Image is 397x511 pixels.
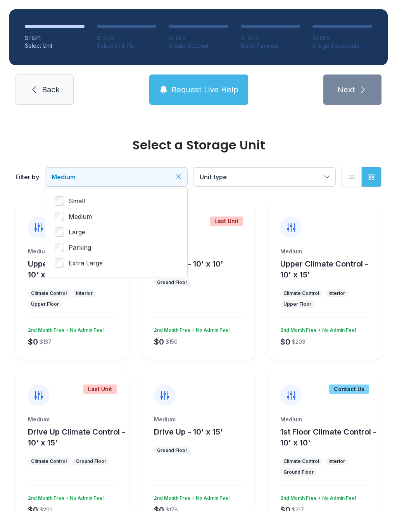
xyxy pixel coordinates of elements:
[283,469,314,475] div: Ground Floor
[154,426,223,437] button: Drive Up - 10' x 15'
[277,324,356,333] div: 2nd Month Free + No Admin Fee!
[200,173,227,181] span: Unit type
[277,492,356,501] div: 2nd Month Free + No Admin Fee!
[154,416,243,423] div: Medium
[83,385,117,394] div: Last Unit
[97,42,157,50] div: Select Unit Tier
[157,447,187,454] div: Ground Floor
[328,458,345,464] div: Interior
[154,427,223,437] span: Drive Up - 10' x 15'
[241,34,300,42] div: STEP 4
[97,34,157,42] div: STEP 2
[28,426,126,448] button: Drive Up Climate Control - 10' x 15'
[280,248,369,255] div: Medium
[280,426,378,448] button: 1st Floor Climate Control - 10' x 10'
[280,416,369,423] div: Medium
[52,173,76,181] span: Medium
[55,196,64,206] input: Small
[45,168,187,186] button: Medium
[171,84,238,95] span: Request Live Help
[69,258,103,268] span: Extra Large
[154,258,223,269] button: Drive Up - 10' x 10'
[154,336,164,347] div: $0
[69,243,91,252] span: Parking
[69,227,85,237] span: Large
[154,248,243,255] div: Medium
[151,324,230,333] div: 2nd Month Free + No Admin Fee!
[329,385,369,394] div: Contact Us
[28,259,116,279] span: Upper Climate Control - 10' x 10'
[28,336,38,347] div: $0
[55,243,64,252] input: Parking
[31,301,59,307] div: Upper Floor
[69,196,85,206] span: Small
[193,168,335,186] button: Unit type
[283,301,311,307] div: Upper Floor
[280,258,378,280] button: Upper Climate Control - 10' x 15'
[312,34,372,42] div: STEP 5
[55,258,64,268] input: Extra Large
[69,212,92,221] span: Medium
[76,458,106,464] div: Ground Floor
[31,458,67,464] div: Climate Control
[280,259,368,279] span: Upper Climate Control - 10' x 15'
[283,290,319,296] div: Climate Control
[25,34,85,42] div: STEP 1
[292,338,305,346] div: $203
[28,427,125,447] span: Drive Up Climate Control - 10' x 15'
[28,416,117,423] div: Medium
[328,290,345,296] div: Interior
[241,42,300,50] div: Make Payment
[16,172,39,182] div: Filter by
[25,492,104,501] div: 2nd Month Free + No Admin Fee!
[280,336,290,347] div: $0
[25,42,85,50] div: Select Unit
[175,173,183,180] button: Clear filters
[210,217,243,226] div: Last Unit
[312,42,372,50] div: E-Sign Documents
[169,34,228,42] div: STEP 3
[337,84,355,95] span: Next
[40,338,52,346] div: $137
[28,248,117,255] div: Medium
[283,458,319,464] div: Climate Control
[55,212,64,221] input: Medium
[55,227,64,237] input: Large
[28,258,126,280] button: Upper Climate Control - 10' x 10'
[16,139,381,151] div: Select a Storage Unit
[157,279,187,286] div: Ground Floor
[154,259,223,268] span: Drive Up - 10' x 10'
[25,324,104,333] div: 2nd Month Free + No Admin Fee!
[31,290,67,296] div: Climate Control
[280,427,376,447] span: 1st Floor Climate Control - 10' x 10'
[169,42,228,50] div: Create Account
[151,492,230,501] div: 2nd Month Free + No Admin Fee!
[166,338,178,346] div: $150
[42,84,60,95] span: Back
[76,290,93,296] div: Interior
